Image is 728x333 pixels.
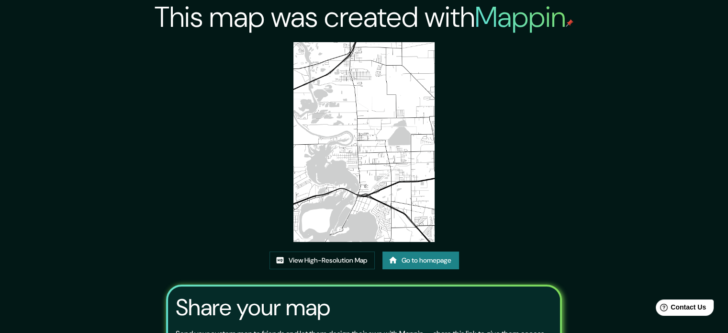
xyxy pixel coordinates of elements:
h3: Share your map [176,294,330,321]
a: Go to homepage [382,252,459,269]
img: created-map [293,42,435,242]
a: View High-Resolution Map [269,252,375,269]
iframe: Help widget launcher [643,296,717,322]
img: mappin-pin [566,19,573,27]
